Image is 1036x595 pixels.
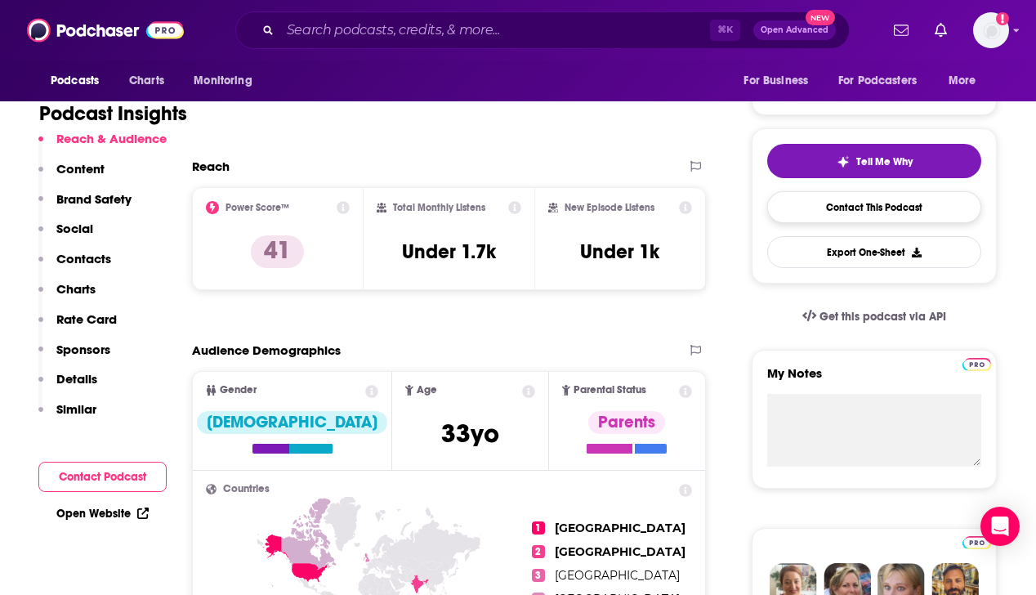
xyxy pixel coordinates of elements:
[441,418,499,450] span: 33 yo
[806,10,835,25] span: New
[973,12,1009,48] span: Logged in as charlottestone
[118,65,174,96] a: Charts
[235,11,850,49] div: Search podcasts, credits, & more...
[962,358,991,371] img: Podchaser Pro
[38,221,93,251] button: Social
[38,191,132,221] button: Brand Safety
[56,221,93,236] p: Social
[887,16,915,44] a: Show notifications dropdown
[129,69,164,92] span: Charts
[39,101,187,126] h1: Podcast Insights
[789,297,959,337] a: Get this podcast via API
[56,251,111,266] p: Contacts
[732,65,828,96] button: open menu
[197,411,387,434] div: [DEMOGRAPHIC_DATA]
[856,155,913,168] span: Tell Me Why
[192,342,341,358] h2: Audience Demographics
[819,310,946,324] span: Get this podcast via API
[220,385,257,396] span: Gender
[38,401,96,432] button: Similar
[192,159,230,174] h2: Reach
[555,568,680,583] span: [GEOGRAPHIC_DATA]
[38,311,117,342] button: Rate Card
[838,69,917,92] span: For Podcasters
[744,69,808,92] span: For Business
[767,191,981,223] a: Contact This Podcast
[182,65,273,96] button: open menu
[38,131,167,161] button: Reach & Audience
[38,462,167,492] button: Contact Podcast
[949,69,976,92] span: More
[223,484,270,494] span: Countries
[56,281,96,297] p: Charts
[38,251,111,281] button: Contacts
[532,569,545,582] span: 3
[937,65,997,96] button: open menu
[565,202,654,213] h2: New Episode Listens
[417,385,437,396] span: Age
[38,281,96,311] button: Charts
[928,16,953,44] a: Show notifications dropdown
[767,365,981,394] label: My Notes
[555,544,685,559] span: [GEOGRAPHIC_DATA]
[532,545,545,558] span: 2
[251,235,304,268] p: 41
[56,131,167,146] p: Reach & Audience
[56,191,132,207] p: Brand Safety
[962,536,991,549] img: Podchaser Pro
[753,20,836,40] button: Open AdvancedNew
[280,17,710,43] input: Search podcasts, credits, & more...
[710,20,740,41] span: ⌘ K
[996,12,1009,25] svg: Email not verified
[56,311,117,327] p: Rate Card
[767,236,981,268] button: Export One-Sheet
[56,401,96,417] p: Similar
[393,202,485,213] h2: Total Monthly Listens
[767,144,981,178] button: tell me why sparkleTell Me Why
[588,411,665,434] div: Parents
[194,69,252,92] span: Monitoring
[532,521,545,535] span: 1
[402,239,496,264] h3: Under 1.7k
[574,385,646,396] span: Parental Status
[27,15,184,46] img: Podchaser - Follow, Share and Rate Podcasts
[973,12,1009,48] button: Show profile menu
[38,371,97,401] button: Details
[580,239,659,264] h3: Under 1k
[56,371,97,387] p: Details
[38,161,105,191] button: Content
[56,342,110,357] p: Sponsors
[56,161,105,177] p: Content
[962,534,991,549] a: Pro website
[828,65,940,96] button: open menu
[962,356,991,371] a: Pro website
[973,12,1009,48] img: User Profile
[39,65,120,96] button: open menu
[51,69,99,92] span: Podcasts
[38,342,110,372] button: Sponsors
[837,155,850,168] img: tell me why sparkle
[56,507,149,521] a: Open Website
[980,507,1020,546] div: Open Intercom Messenger
[761,26,828,34] span: Open Advanced
[555,521,685,535] span: [GEOGRAPHIC_DATA]
[226,202,289,213] h2: Power Score™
